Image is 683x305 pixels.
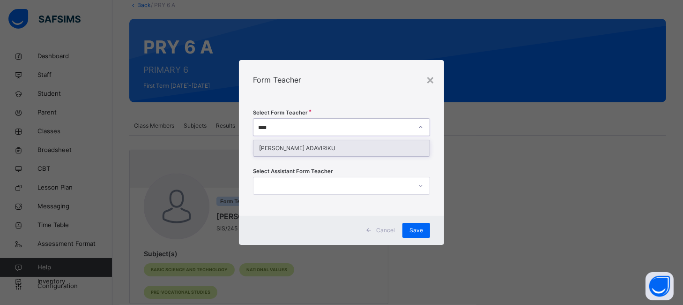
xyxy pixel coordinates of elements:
[253,168,333,175] span: Select Assistant Form Teacher
[253,109,308,117] span: Select Form Teacher
[409,226,423,235] span: Save
[253,75,301,84] span: Form Teacher
[376,226,395,235] span: Cancel
[646,272,674,300] button: Open asap
[253,140,429,156] div: [PERSON_NAME] ADAVIRIKU
[426,69,435,89] div: ×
